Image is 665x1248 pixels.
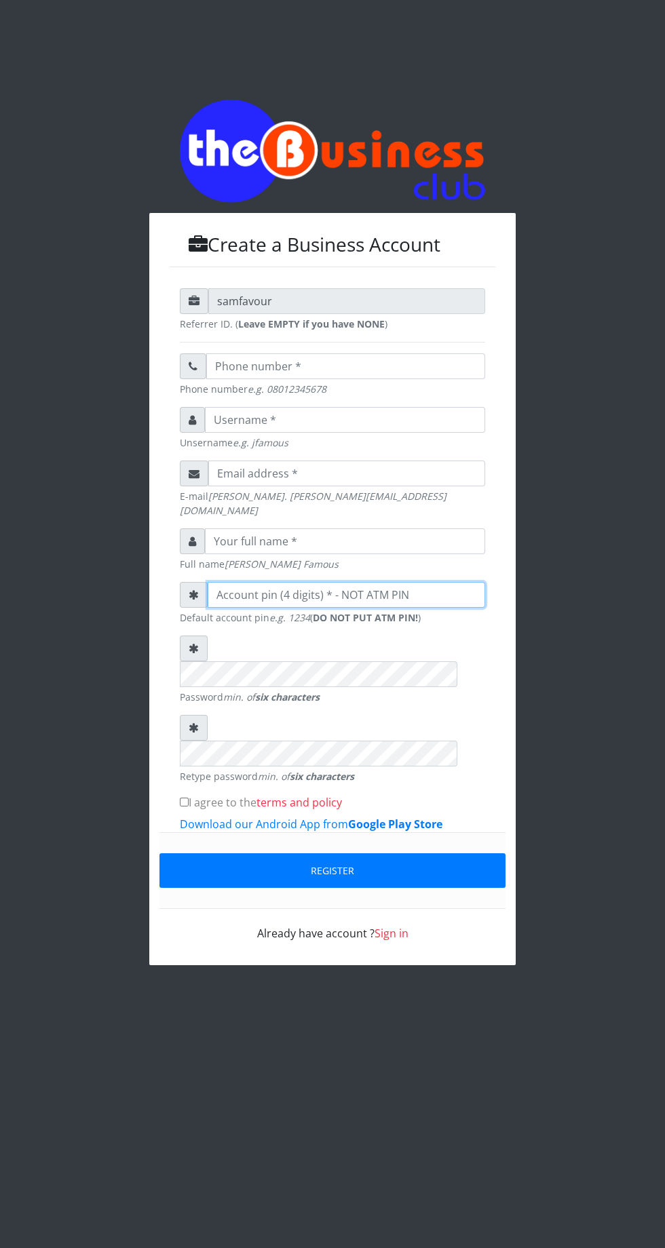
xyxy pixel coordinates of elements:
[348,817,442,832] b: Google Play Store
[208,288,485,314] input: Referrer ID (Leave blank if NONE)
[258,770,354,783] em: min. of
[180,610,485,625] small: Default account pin ( )
[238,317,385,330] strong: Leave EMPTY if you have NONE
[180,817,442,832] a: Download our Android App fromGoogle Play Store
[225,558,339,570] em: [PERSON_NAME] Famous
[205,528,485,554] input: Your full name *
[269,611,310,624] em: e.g. 1234
[180,557,485,571] small: Full name
[375,926,408,941] a: Sign in
[180,769,485,783] small: Retype password
[180,489,485,518] small: E-mail
[159,853,506,888] button: Register
[313,611,418,624] b: DO NOT PUT ATM PIN!
[170,233,495,256] h3: Create a Business Account
[208,461,485,486] input: Email address *
[256,795,342,810] a: terms and policy
[290,770,354,783] strong: six characters
[233,436,288,449] em: e.g. jfamous
[180,798,189,806] input: I agree to theterms and policy
[180,690,485,704] small: Password
[205,407,485,433] input: Username *
[180,794,342,811] label: I agree to the
[248,383,326,395] em: e.g. 08012345678
[180,909,485,941] div: Already have account ?
[180,490,446,517] em: [PERSON_NAME]. [PERSON_NAME][EMAIL_ADDRESS][DOMAIN_NAME]
[208,582,485,608] input: Account pin (4 digits) * - NOT ATM PIN
[180,435,485,450] small: Unsername
[180,382,485,396] small: Phone number
[180,317,485,331] small: Referrer ID. ( )
[206,353,485,379] input: Phone number *
[255,690,320,703] strong: six characters
[223,690,320,703] em: min. of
